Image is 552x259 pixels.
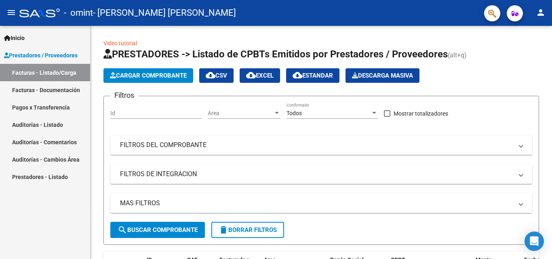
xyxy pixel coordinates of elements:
span: Todos [287,110,302,116]
span: Inicio [4,34,25,42]
h3: Filtros [110,90,138,101]
div: Open Intercom Messenger [525,232,544,251]
mat-panel-title: FILTROS DE INTEGRACION [120,170,513,179]
span: Cargar Comprobante [110,72,187,79]
button: Buscar Comprobante [110,222,205,238]
span: Prestadores / Proveedores [4,51,78,60]
button: Cargar Comprobante [103,68,193,83]
mat-icon: cloud_download [293,70,302,80]
mat-panel-title: MAS FILTROS [120,199,513,208]
button: Estandar [286,68,339,83]
span: Area [208,110,273,117]
span: Mostrar totalizadores [394,109,448,118]
span: - omint [64,4,93,22]
button: Borrar Filtros [211,222,284,238]
mat-icon: delete [219,225,228,235]
button: Descarga Masiva [346,68,419,83]
mat-expansion-panel-header: FILTROS DE INTEGRACION [110,164,532,184]
mat-icon: search [118,225,127,235]
mat-expansion-panel-header: FILTROS DEL COMPROBANTE [110,135,532,155]
span: Descarga Masiva [352,72,413,79]
span: PRESTADORES -> Listado de CPBTs Emitidos por Prestadores / Proveedores [103,48,448,60]
span: Estandar [293,72,333,79]
span: Borrar Filtros [219,226,277,234]
button: EXCEL [240,68,280,83]
mat-icon: cloud_download [206,70,215,80]
mat-expansion-panel-header: MAS FILTROS [110,194,532,213]
mat-icon: person [536,8,546,17]
button: CSV [199,68,234,83]
span: CSV [206,72,227,79]
mat-icon: cloud_download [246,70,256,80]
span: (alt+q) [448,51,467,59]
a: Video tutorial [103,40,137,46]
span: - [PERSON_NAME] [PERSON_NAME] [93,4,236,22]
mat-icon: menu [6,8,16,17]
span: EXCEL [246,72,274,79]
mat-panel-title: FILTROS DEL COMPROBANTE [120,141,513,150]
span: Buscar Comprobante [118,226,198,234]
app-download-masive: Descarga masiva de comprobantes (adjuntos) [346,68,419,83]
